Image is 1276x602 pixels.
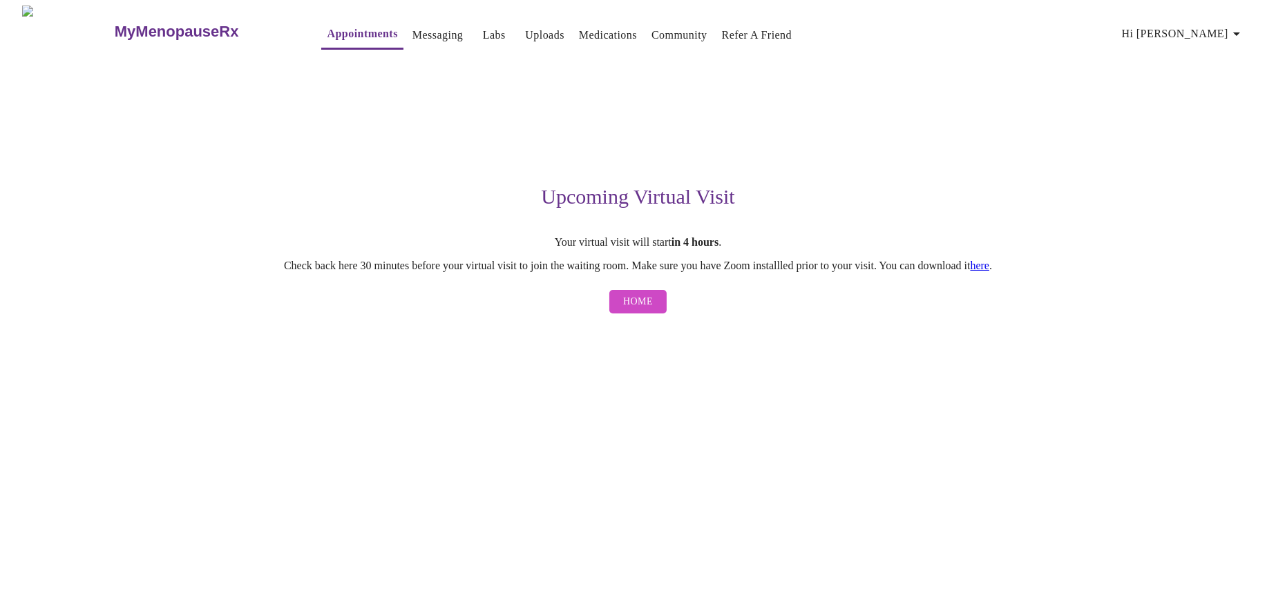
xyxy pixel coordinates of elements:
p: Your virtual visit will start . [213,236,1064,249]
img: MyMenopauseRx Logo [22,6,113,57]
a: Labs [483,26,506,45]
h3: MyMenopauseRx [115,23,239,41]
a: MyMenopauseRx [113,8,294,56]
strong: in 4 hours [672,236,718,248]
button: Hi [PERSON_NAME] [1116,20,1250,48]
button: Refer a Friend [716,21,798,49]
a: Community [651,26,707,45]
span: Hi [PERSON_NAME] [1122,24,1245,43]
span: Home [623,293,653,311]
a: here [971,260,990,271]
button: Medications [573,21,642,49]
button: Appointments [321,20,403,50]
p: Check back here 30 minutes before your virtual visit to join the waiting room. Make sure you have... [213,260,1064,272]
button: Messaging [407,21,468,49]
a: Refer a Friend [722,26,792,45]
a: Home [606,283,670,321]
button: Labs [472,21,516,49]
button: Uploads [520,21,570,49]
a: Medications [579,26,637,45]
button: Home [609,290,667,314]
a: Messaging [412,26,463,45]
a: Appointments [327,24,397,43]
a: Uploads [525,26,564,45]
h3: Upcoming Virtual Visit [213,185,1064,208]
button: Community [646,21,713,49]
